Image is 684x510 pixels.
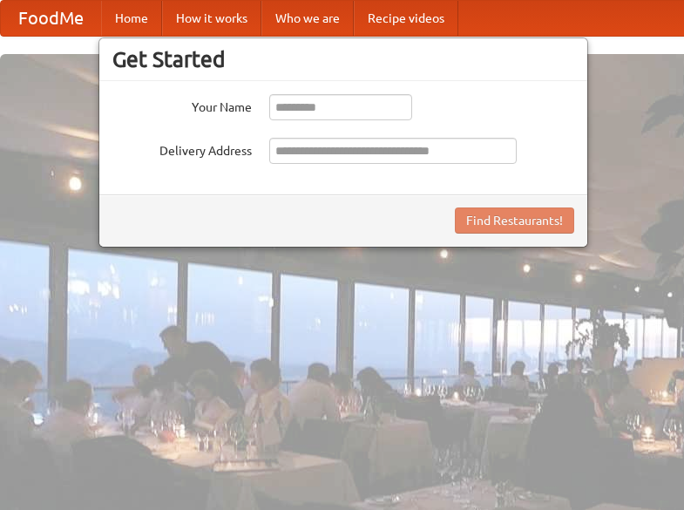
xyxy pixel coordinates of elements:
[101,1,162,36] a: Home
[1,1,101,36] a: FoodMe
[261,1,354,36] a: Who we are
[112,46,574,72] h3: Get Started
[112,138,252,160] label: Delivery Address
[162,1,261,36] a: How it works
[354,1,458,36] a: Recipe videos
[455,207,574,234] button: Find Restaurants!
[112,94,252,116] label: Your Name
